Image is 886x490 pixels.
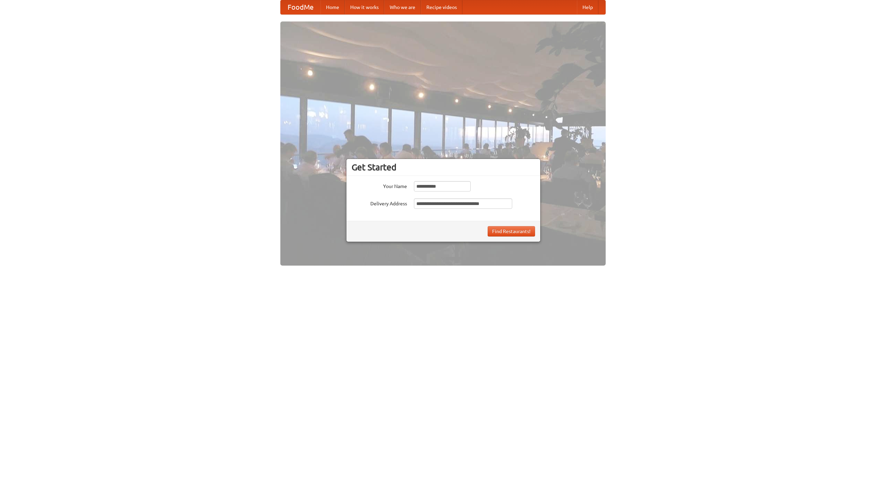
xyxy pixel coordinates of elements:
h3: Get Started [352,162,535,172]
label: Delivery Address [352,198,407,207]
a: FoodMe [281,0,320,14]
label: Your Name [352,181,407,190]
a: Home [320,0,345,14]
button: Find Restaurants! [488,226,535,237]
a: Recipe videos [421,0,462,14]
a: How it works [345,0,384,14]
a: Who we are [384,0,421,14]
a: Help [577,0,598,14]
